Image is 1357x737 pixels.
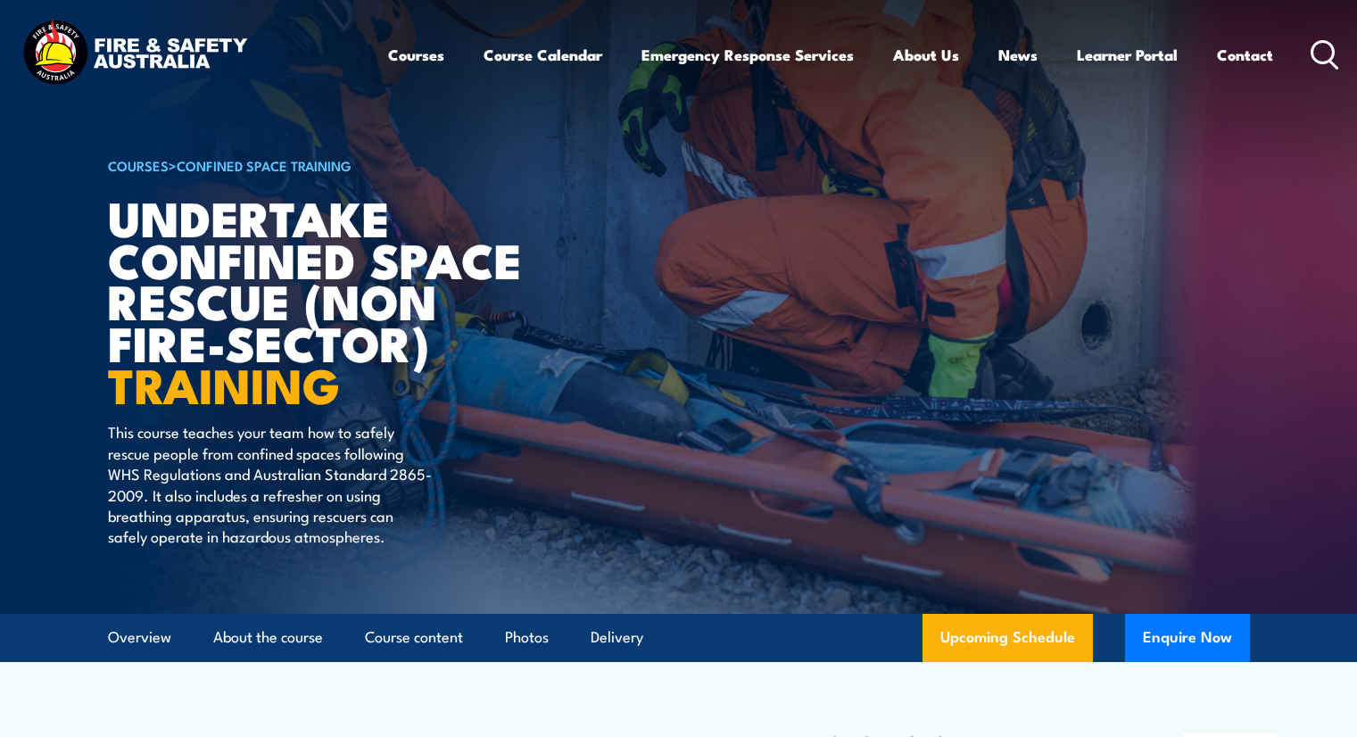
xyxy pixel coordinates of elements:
a: Course content [365,614,463,661]
a: Overview [108,614,171,661]
a: News [998,31,1038,79]
h1: Undertake Confined Space Rescue (non Fire-Sector) [108,196,549,405]
a: Courses [388,31,444,79]
button: Enquire Now [1125,614,1250,662]
a: Confined Space Training [177,155,352,175]
a: Upcoming Schedule [923,614,1093,662]
h6: > [108,154,549,176]
a: Emergency Response Services [641,31,854,79]
a: Course Calendar [484,31,602,79]
a: About the course [213,614,323,661]
p: This course teaches your team how to safely rescue people from confined spaces following WHS Regu... [108,421,434,546]
a: About Us [893,31,959,79]
a: Photos [505,614,549,661]
a: COURSES [108,155,169,175]
a: Delivery [591,614,643,661]
a: Learner Portal [1077,31,1178,79]
strong: TRAINING [108,346,340,420]
a: Contact [1217,31,1273,79]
